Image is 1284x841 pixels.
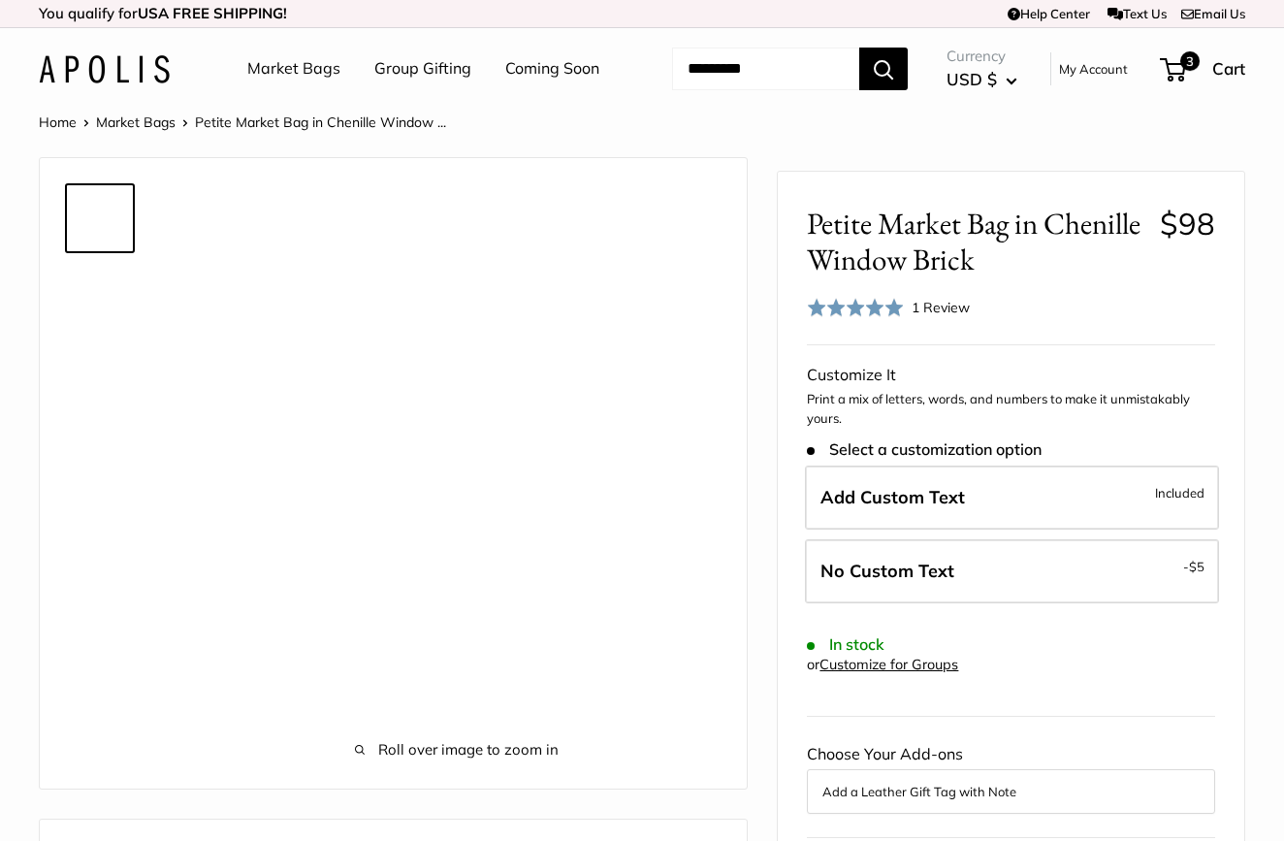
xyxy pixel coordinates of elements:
a: Petite Market Bag in Chenille Window Brick [65,649,135,719]
a: Coming Soon [505,54,599,83]
button: Search [859,48,908,90]
label: Add Custom Text [805,466,1219,530]
button: Add a Leather Gift Tag with Note [822,780,1200,803]
a: Petite Market Bag in Chenille Window Brick [65,183,135,253]
span: Roll over image to zoom in [195,736,718,763]
span: Select a customization option [807,440,1041,459]
img: Apolis [39,55,170,83]
div: Choose Your Add-ons [807,740,1215,814]
a: Market Bags [247,54,340,83]
p: Print a mix of letters, words, and numbers to make it unmistakably yours. [807,390,1215,428]
a: Home [39,113,77,131]
a: Petite Market Bag in Chenille Window Brick [65,727,135,796]
a: Petite Market Bag in Chenille Window Brick [65,571,135,641]
a: Petite Market Bag in Chenille Window Brick [65,416,135,486]
label: Leave Blank [805,539,1219,603]
span: $98 [1160,205,1215,243]
input: Search... [672,48,859,90]
nav: Breadcrumb [39,110,446,135]
a: My Account [1059,57,1128,81]
a: Group Gifting [374,54,471,83]
a: Market Bags [96,113,176,131]
span: 1 Review [912,298,970,315]
button: USD $ [947,64,1017,95]
span: In stock [807,635,883,654]
span: $5 [1189,559,1204,574]
a: Email Us [1181,6,1245,21]
a: Help Center [1008,6,1090,21]
div: Customize It [807,361,1215,390]
span: Petite Market Bag in Chenille Window ... [195,113,446,131]
a: Petite Market Bag in Chenille Window Brick [65,494,135,564]
strong: USA FREE SHIPPING! [138,4,287,22]
span: Included [1155,481,1204,504]
span: USD $ [947,69,997,89]
span: 3 [1180,51,1200,71]
span: - [1183,555,1204,578]
span: Currency [947,43,1017,70]
span: No Custom Text [820,560,954,582]
a: 3 Cart [1162,53,1245,84]
span: Add Custom Text [820,486,965,508]
span: Petite Market Bag in Chenille Window Brick [807,206,1144,277]
a: Petite Market Bag in Chenille Window Brick [65,261,135,331]
a: Customize for Groups [819,655,958,672]
span: Cart [1212,58,1245,79]
a: Petite Market Bag in Chenille Window Brick [65,339,135,408]
a: Text Us [1107,6,1167,21]
div: or [807,651,958,677]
